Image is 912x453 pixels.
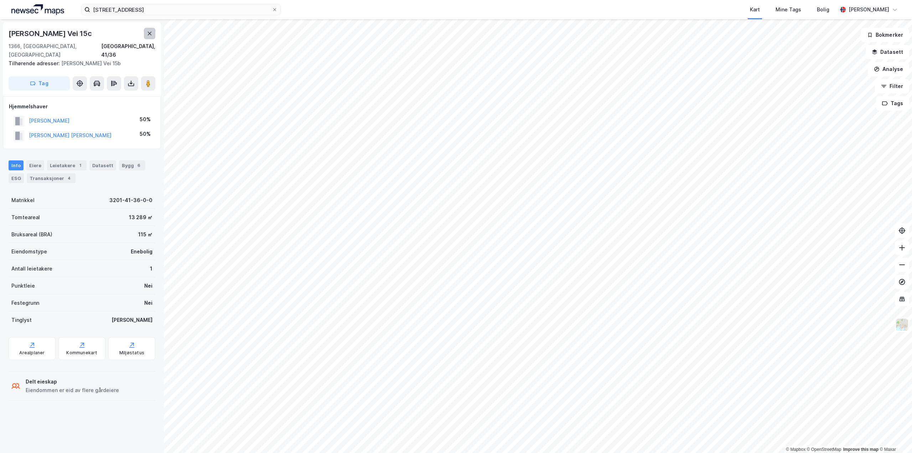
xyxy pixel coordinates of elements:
[9,59,150,68] div: [PERSON_NAME] Vei 15b
[150,264,152,273] div: 1
[9,160,24,170] div: Info
[77,162,84,169] div: 1
[11,196,35,205] div: Matrikkel
[66,175,73,182] div: 4
[776,5,801,14] div: Mine Tags
[11,230,52,239] div: Bruksareal (BRA)
[109,196,152,205] div: 3201-41-36-0-0
[9,76,70,91] button: Tag
[11,247,47,256] div: Eiendomstype
[135,162,142,169] div: 6
[112,316,152,324] div: [PERSON_NAME]
[875,79,909,93] button: Filter
[817,5,829,14] div: Bolig
[750,5,760,14] div: Kart
[89,160,116,170] div: Datasett
[866,45,909,59] button: Datasett
[90,4,272,15] input: Søk på adresse, matrikkel, gårdeiere, leietakere eller personer
[11,264,52,273] div: Antall leietakere
[786,447,805,452] a: Mapbox
[9,28,93,39] div: [PERSON_NAME] Vei 15c
[11,213,40,222] div: Tomteareal
[807,447,841,452] a: OpenStreetMap
[138,230,152,239] div: 115 ㎡
[876,419,912,453] iframe: Chat Widget
[26,160,44,170] div: Eiere
[9,173,24,183] div: ESG
[19,350,45,356] div: Arealplaner
[9,102,155,111] div: Hjemmelshaver
[868,62,909,76] button: Analyse
[876,419,912,453] div: Kontrollprogram for chat
[26,377,119,386] div: Delt eieskap
[119,350,144,356] div: Miljøstatus
[9,60,61,66] span: Tilhørende adresser:
[861,28,909,42] button: Bokmerker
[849,5,889,14] div: [PERSON_NAME]
[843,447,879,452] a: Improve this map
[140,115,151,124] div: 50%
[101,42,155,59] div: [GEOGRAPHIC_DATA], 41/36
[11,282,35,290] div: Punktleie
[27,173,76,183] div: Transaksjoner
[11,299,39,307] div: Festegrunn
[9,42,101,59] div: 1366, [GEOGRAPHIC_DATA], [GEOGRAPHIC_DATA]
[11,4,64,15] img: logo.a4113a55bc3d86da70a041830d287a7e.svg
[129,213,152,222] div: 13 289 ㎡
[144,299,152,307] div: Nei
[11,316,32,324] div: Tinglyst
[47,160,87,170] div: Leietakere
[140,130,151,138] div: 50%
[144,282,152,290] div: Nei
[26,386,119,395] div: Eiendommen er eid av flere gårdeiere
[876,96,909,110] button: Tags
[66,350,97,356] div: Kommunekart
[131,247,152,256] div: Enebolig
[895,318,909,331] img: Z
[119,160,145,170] div: Bygg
